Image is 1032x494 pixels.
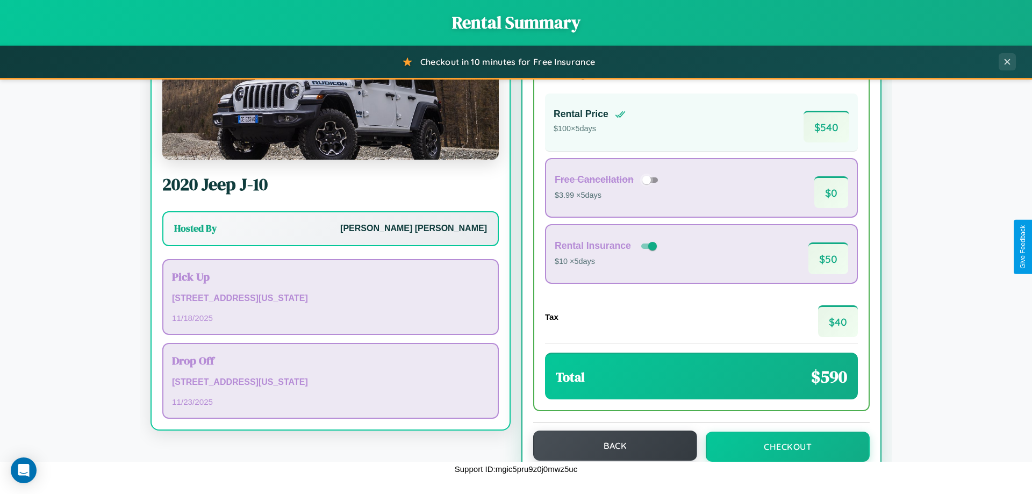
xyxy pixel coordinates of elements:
[555,189,662,203] p: $3.99 × 5 days
[555,240,631,252] h4: Rental Insurance
[172,269,489,284] h3: Pick Up
[555,255,659,269] p: $10 × 5 days
[533,431,697,461] button: Back
[706,432,870,462] button: Checkout
[172,375,489,390] p: [STREET_ADDRESS][US_STATE]
[811,365,847,389] span: $ 590
[11,457,37,483] div: Open Intercom Messenger
[554,109,608,120] h4: Rental Price
[11,11,1021,34] h1: Rental Summary
[554,122,626,136] p: $ 100 × 5 days
[808,242,848,274] span: $ 50
[340,221,487,237] p: [PERSON_NAME] [PERSON_NAME]
[172,291,489,306] p: [STREET_ADDRESS][US_STATE]
[162,173,499,196] h2: 2020 Jeep J-10
[1019,225,1027,269] div: Give Feedback
[804,111,849,142] span: $ 540
[556,368,585,386] h3: Total
[814,176,848,208] span: $ 0
[455,462,577,476] p: Support ID: mgic5pru9z0j0mwz5uc
[172,353,489,368] h3: Drop Off
[545,312,558,321] h4: Tax
[172,395,489,409] p: 11 / 23 / 2025
[818,305,858,337] span: $ 40
[420,56,595,67] span: Checkout in 10 minutes for Free Insurance
[162,52,499,160] img: Jeep J-10
[174,222,217,235] h3: Hosted By
[555,174,634,185] h4: Free Cancellation
[172,311,489,325] p: 11 / 18 / 2025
